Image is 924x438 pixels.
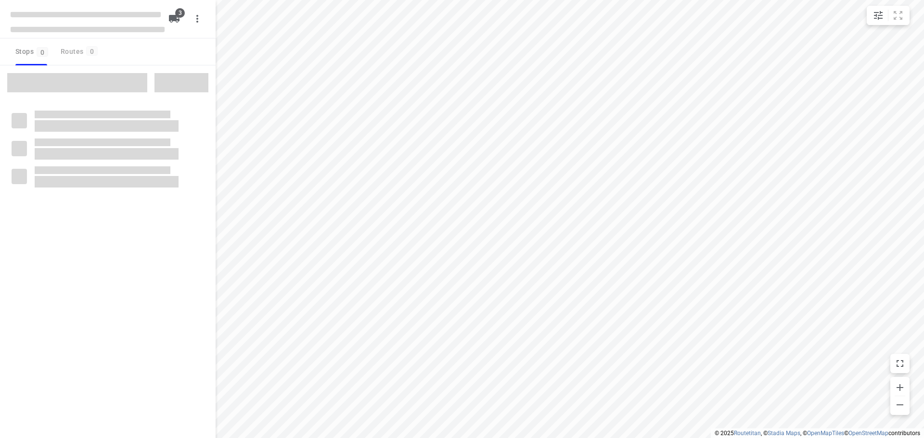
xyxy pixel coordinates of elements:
[807,430,844,437] a: OpenMapTiles
[869,6,888,25] button: Map settings
[768,430,800,437] a: Stadia Maps
[715,430,920,437] li: © 2025 , © , © © contributors
[848,430,888,437] a: OpenStreetMap
[867,6,910,25] div: small contained button group
[734,430,761,437] a: Routetitan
